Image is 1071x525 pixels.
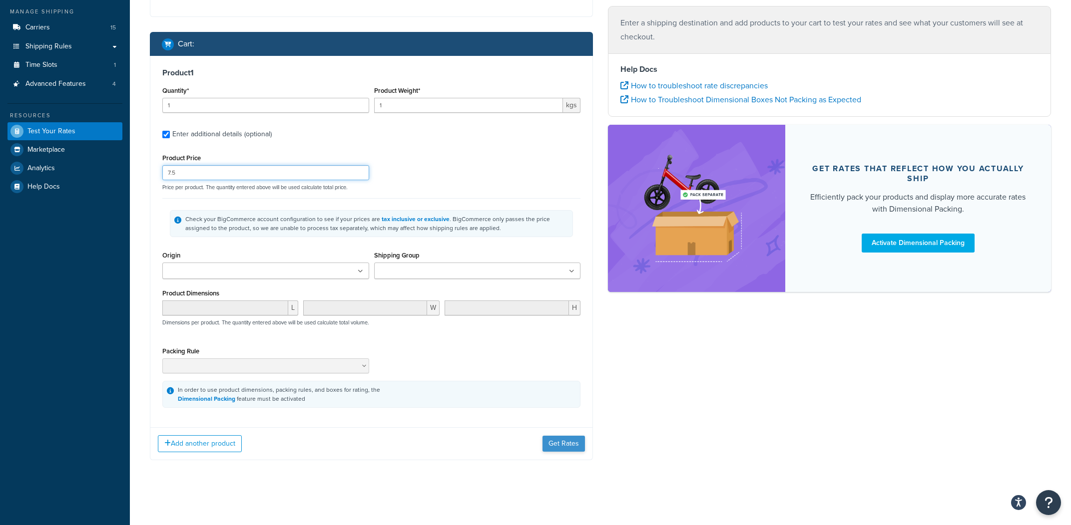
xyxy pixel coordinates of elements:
[634,140,759,276] img: feature-image-dim-d40ad3071a2b3c8e08177464837368e35600d3c5e73b18a22c1e4bb210dc32ac.png
[7,75,122,93] li: Advanced Features
[374,252,420,259] label: Shipping Group
[1036,490,1061,515] button: Open Resource Center
[809,164,1027,184] div: Get rates that reflect how you actually ship
[162,131,170,138] input: Enter additional details (optional)
[162,68,580,78] h3: Product 1
[374,98,563,113] input: 0.00
[27,146,65,154] span: Marketplace
[542,436,585,452] button: Get Rates
[288,300,298,315] span: L
[178,385,380,403] div: In order to use product dimensions, packing rules, and boxes for rating, the feature must be acti...
[382,215,450,224] a: tax inclusive or exclusive
[162,154,201,162] label: Product Price
[160,184,583,191] p: Price per product. The quantity entered above will be used calculate total price.
[809,191,1027,215] div: Efficiently pack your products and display more accurate rates with Dimensional Packing.
[427,300,440,315] span: W
[162,98,369,113] input: 0.0
[620,94,861,105] a: How to Troubleshoot Dimensional Boxes Not Packing as Expected
[27,127,75,136] span: Test Your Rates
[569,300,580,315] span: H
[162,87,189,94] label: Quantity*
[25,42,72,51] span: Shipping Rules
[178,394,235,403] a: Dimensional Packing
[862,234,975,253] a: Activate Dimensional Packing
[7,111,122,120] div: Resources
[162,289,219,297] label: Product Dimensions
[25,61,57,69] span: Time Slots
[7,122,122,140] a: Test Your Rates
[7,18,122,37] a: Carriers15
[7,37,122,56] a: Shipping Rules
[172,127,272,141] div: Enter additional details (optional)
[7,159,122,177] a: Analytics
[185,215,568,233] div: Check your BigCommerce account configuration to see if your prices are . BigCommerce only passes ...
[374,87,420,94] label: Product Weight*
[25,80,86,88] span: Advanced Features
[7,178,122,196] a: Help Docs
[7,56,122,74] li: Time Slots
[110,23,116,32] span: 15
[27,164,55,173] span: Analytics
[620,16,1039,44] p: Enter a shipping destination and add products to your cart to test your rates and see what your c...
[620,63,1039,75] h4: Help Docs
[114,61,116,69] span: 1
[162,252,180,259] label: Origin
[7,141,122,159] a: Marketplace
[7,75,122,93] a: Advanced Features4
[160,319,369,326] p: Dimensions per product. The quantity entered above will be used calculate total volume.
[7,7,122,16] div: Manage Shipping
[563,98,580,113] span: kgs
[27,183,60,191] span: Help Docs
[158,435,242,452] button: Add another product
[620,80,768,91] a: How to troubleshoot rate discrepancies
[7,18,122,37] li: Carriers
[25,23,50,32] span: Carriers
[112,80,116,88] span: 4
[7,56,122,74] a: Time Slots1
[162,347,199,355] label: Packing Rule
[178,39,194,48] h2: Cart :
